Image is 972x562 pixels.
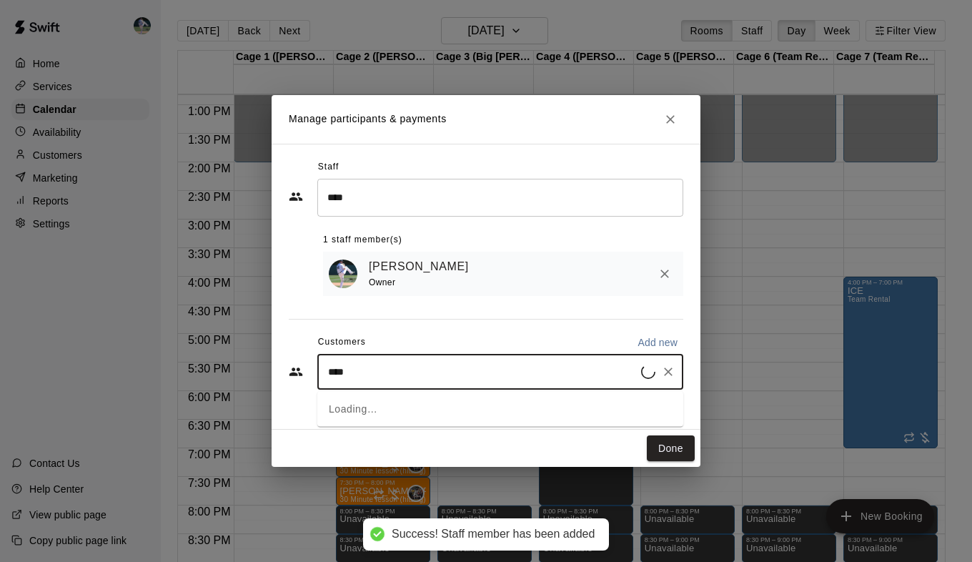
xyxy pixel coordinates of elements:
[289,365,303,379] svg: Customers
[652,261,678,287] button: Remove
[392,527,595,542] div: Success! Staff member has been added
[632,331,683,354] button: Add new
[318,331,366,354] span: Customers
[329,260,357,288] img: Chad Bell
[318,156,339,179] span: Staff
[369,277,395,287] span: Owner
[317,179,683,217] div: Search staff
[658,107,683,132] button: Close
[323,229,402,252] span: 1 staff member(s)
[638,335,678,350] p: Add new
[317,354,683,390] div: Start typing to search customers...
[317,392,683,427] div: Loading…
[658,362,678,382] button: Clear
[369,257,469,276] a: [PERSON_NAME]
[289,112,447,127] p: Manage participants & payments
[289,189,303,204] svg: Staff
[647,435,695,462] button: Done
